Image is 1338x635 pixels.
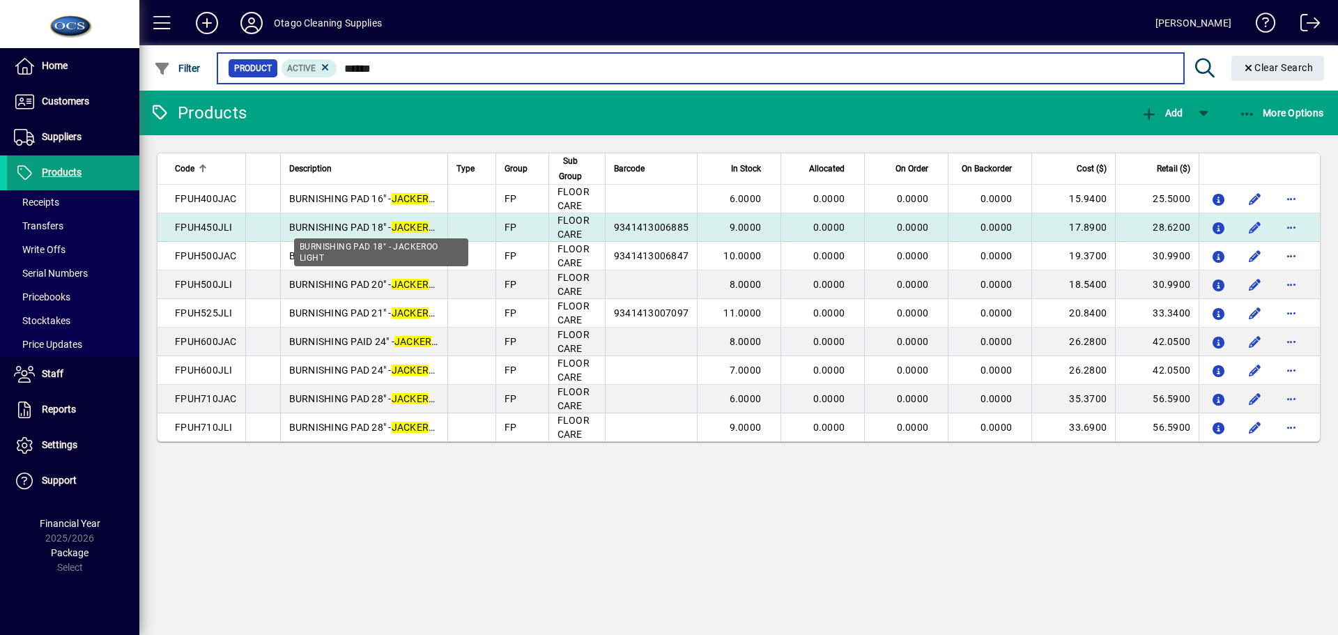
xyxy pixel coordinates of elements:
[1115,356,1199,385] td: 42.0500
[1231,56,1325,81] button: Clear
[1155,12,1231,34] div: [PERSON_NAME]
[981,193,1013,204] span: 0.0000
[1244,188,1266,210] button: Edit
[289,422,475,433] span: BURNISHING PAD 28" - OO LIGHT
[1031,185,1115,213] td: 15.9400
[7,428,139,463] a: Settings
[289,279,475,290] span: BURNISHING PAD 20" - OO LIGHT
[42,131,82,142] span: Suppliers
[392,193,429,204] em: JACKER
[175,307,233,319] span: FPUH525JLI
[505,161,528,176] span: Group
[731,161,761,176] span: In Stock
[957,161,1024,176] div: On Backorder
[505,161,540,176] div: Group
[897,222,929,233] span: 0.0000
[175,393,237,404] span: FPUH710JAC
[981,365,1013,376] span: 0.0000
[294,238,468,266] div: BURNISHING PAD 18" - JACKEROO LIGHT
[7,464,139,498] a: Support
[274,12,382,34] div: Otago Cleaning Supplies
[14,197,59,208] span: Receipts
[505,365,517,376] span: FP
[175,279,233,290] span: FPUH500JLI
[7,332,139,356] a: Price Updates
[730,193,762,204] span: 6.0000
[289,193,443,204] span: BURNISHING PAD 16" - OO
[1031,299,1115,328] td: 20.8400
[42,439,77,450] span: Settings
[392,279,429,290] em: JACKER
[1031,356,1115,385] td: 26.2800
[175,422,233,433] span: FPUH710JLI
[456,161,475,176] span: Type
[1115,213,1199,242] td: 28.6200
[51,547,89,558] span: Package
[897,422,929,433] span: 0.0000
[873,161,941,176] div: On Order
[1157,161,1190,176] span: Retail ($)
[897,193,929,204] span: 0.0000
[14,220,63,231] span: Transfers
[813,193,845,204] span: 0.0000
[7,309,139,332] a: Stocktakes
[897,307,929,319] span: 0.0000
[981,336,1013,347] span: 0.0000
[505,250,517,261] span: FP
[557,358,590,383] span: FLOOR CARE
[981,279,1013,290] span: 0.0000
[289,161,332,176] span: Description
[456,161,487,176] div: Type
[962,161,1012,176] span: On Backorder
[614,307,689,319] span: 9341413007097
[42,95,89,107] span: Customers
[1239,107,1324,118] span: More Options
[1280,330,1302,353] button: More options
[557,153,597,184] div: Sub Group
[289,161,439,176] div: Description
[392,365,429,376] em: JACKER
[185,10,229,36] button: Add
[1031,385,1115,413] td: 35.3700
[505,193,517,204] span: FP
[897,279,929,290] span: 0.0000
[1115,328,1199,356] td: 42.0500
[7,261,139,285] a: Serial Numbers
[1280,216,1302,238] button: More options
[1115,270,1199,299] td: 30.9900
[730,365,762,376] span: 7.0000
[813,222,845,233] span: 0.0000
[175,336,237,347] span: FPUH600JAC
[289,393,443,404] span: BURNISHING PAD 28" - OO
[151,56,204,81] button: Filter
[289,222,475,233] span: BURNISHING PAD 18" - OO LIGHT
[154,63,201,74] span: Filter
[175,193,237,204] span: FPUH400JAC
[614,250,689,261] span: 9341413006847
[1280,388,1302,410] button: More options
[730,336,762,347] span: 8.0000
[1280,302,1302,324] button: More options
[289,336,446,347] span: BURNISHING PAID 24" - OO
[7,285,139,309] a: Pricebooks
[7,392,139,427] a: Reports
[1245,3,1276,48] a: Knowledge Base
[1115,242,1199,270] td: 30.9900
[14,244,66,255] span: Write Offs
[289,365,475,376] span: BURNISHING PAD 24" - OO LIGHT
[289,307,475,319] span: BURNISHING PAD 21" - OO LIGHT
[234,61,272,75] span: Product
[897,336,929,347] span: 0.0000
[7,49,139,84] a: Home
[557,329,590,354] span: FLOOR CARE
[1244,302,1266,324] button: Edit
[1031,413,1115,441] td: 33.6900
[557,300,590,326] span: FLOOR CARE
[42,475,77,486] span: Support
[981,250,1013,261] span: 0.0000
[1280,188,1302,210] button: More options
[7,214,139,238] a: Transfers
[1244,359,1266,381] button: Edit
[14,315,70,326] span: Stocktakes
[7,357,139,392] a: Staff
